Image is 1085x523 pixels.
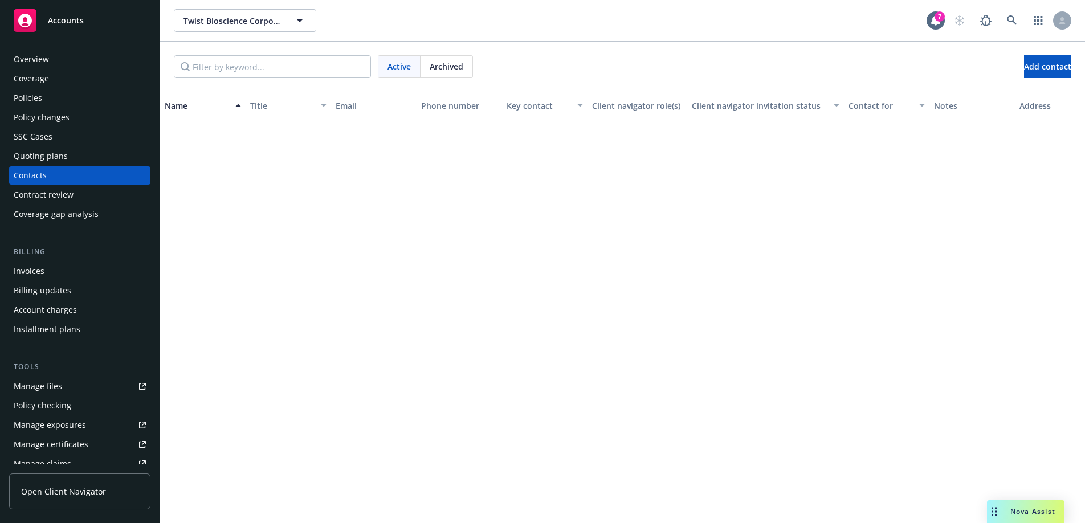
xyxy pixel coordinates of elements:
div: Tools [9,361,150,373]
a: Coverage [9,70,150,88]
a: SSC Cases [9,128,150,146]
div: Policy checking [14,397,71,415]
div: Coverage gap analysis [14,205,99,223]
div: Notes [934,100,1010,112]
div: Billing [9,246,150,258]
a: Quoting plans [9,147,150,165]
div: Manage files [14,377,62,395]
div: Invoices [14,262,44,280]
button: Notes [929,92,1015,119]
div: Title [250,100,314,112]
button: Add contact [1024,55,1071,78]
a: Invoices [9,262,150,280]
a: Manage files [9,377,150,395]
div: Manage certificates [14,435,88,453]
div: Overview [14,50,49,68]
span: Open Client Navigator [21,485,106,497]
div: Billing updates [14,281,71,300]
a: Manage claims [9,455,150,473]
div: Contract review [14,186,74,204]
a: Overview [9,50,150,68]
button: Key contact [502,92,588,119]
a: Contacts [9,166,150,185]
div: Quoting plans [14,147,68,165]
div: Manage claims [14,455,71,473]
div: 7 [935,11,945,22]
button: Twist Bioscience Corporation [174,9,316,32]
div: Key contact [507,100,570,112]
button: Nova Assist [987,500,1064,523]
a: Switch app [1027,9,1050,32]
a: Installment plans [9,320,150,338]
div: SSC Cases [14,128,52,146]
a: Accounts [9,5,150,36]
a: Report a Bug [974,9,997,32]
button: Name [160,92,246,119]
div: Client navigator invitation status [692,100,827,112]
div: Client navigator role(s) [592,100,683,112]
button: Client navigator invitation status [687,92,844,119]
div: Contact for [849,100,912,112]
a: Coverage gap analysis [9,205,150,223]
div: Phone number [421,100,497,112]
a: Policies [9,89,150,107]
a: Policy changes [9,108,150,126]
button: Contact for [844,92,929,119]
a: Manage certificates [9,435,150,453]
span: Add contact [1024,61,1071,72]
span: Nova Assist [1010,506,1055,516]
div: Installment plans [14,320,80,338]
div: Drag to move [987,500,1001,523]
a: Start snowing [948,9,971,32]
a: Manage exposures [9,416,150,434]
div: Contacts [14,166,47,185]
button: Title [246,92,331,119]
button: Client navigator role(s) [588,92,687,119]
div: Policy changes [14,108,70,126]
a: Account charges [9,301,150,319]
div: Policies [14,89,42,107]
div: Email [336,100,412,112]
a: Contract review [9,186,150,204]
button: Phone number [417,92,502,119]
div: Account charges [14,301,77,319]
div: Name [165,100,229,112]
button: Email [331,92,417,119]
a: Policy checking [9,397,150,415]
span: Active [387,60,411,72]
span: Accounts [48,16,84,25]
input: Filter by keyword... [174,55,371,78]
div: Manage exposures [14,416,86,434]
a: Search [1001,9,1023,32]
span: Twist Bioscience Corporation [183,15,282,27]
span: Archived [430,60,463,72]
a: Billing updates [9,281,150,300]
div: Coverage [14,70,49,88]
